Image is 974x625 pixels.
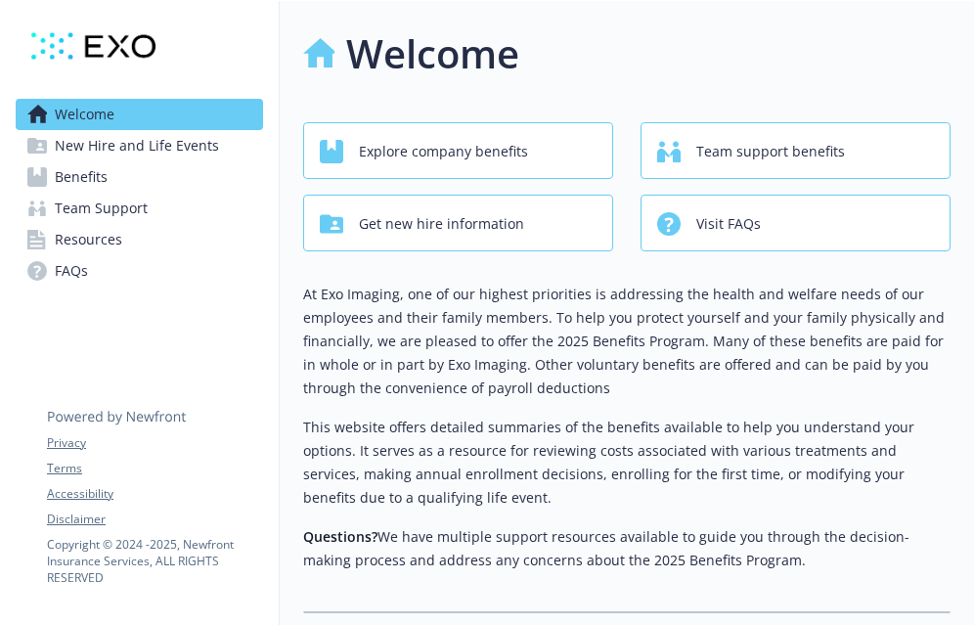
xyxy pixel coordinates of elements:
[303,283,951,400] p: At Exo Imaging, one of our highest priorities is addressing the health and welfare needs of our e...
[346,24,519,83] h1: Welcome
[55,161,108,193] span: Benefits
[359,133,528,170] span: Explore company benefits
[359,205,524,243] span: Get new hire information
[303,195,613,251] button: Get new hire information
[641,122,951,179] button: Team support benefits
[47,511,262,528] a: Disclaimer
[16,99,263,130] a: Welcome
[47,536,262,586] p: Copyright © 2024 - 2025 , Newfront Insurance Services, ALL RIGHTS RESERVED
[696,205,761,243] span: Visit FAQs
[303,416,951,510] p: This website offers detailed summaries of the benefits available to help you understand your opti...
[55,130,219,161] span: New Hire and Life Events
[696,133,845,170] span: Team support benefits
[641,195,951,251] button: Visit FAQs
[55,99,114,130] span: Welcome
[303,527,377,546] strong: Questions?
[16,193,263,224] a: Team Support
[303,122,613,179] button: Explore company benefits
[16,130,263,161] a: New Hire and Life Events
[47,460,262,477] a: Terms
[55,193,148,224] span: Team Support
[16,161,263,193] a: Benefits
[303,525,951,572] p: We have multiple support resources available to guide you through the decision-making process and...
[16,224,263,255] a: Resources
[16,255,263,287] a: FAQs
[55,255,88,287] span: FAQs
[47,485,262,503] a: Accessibility
[47,434,262,452] a: Privacy
[55,224,122,255] span: Resources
